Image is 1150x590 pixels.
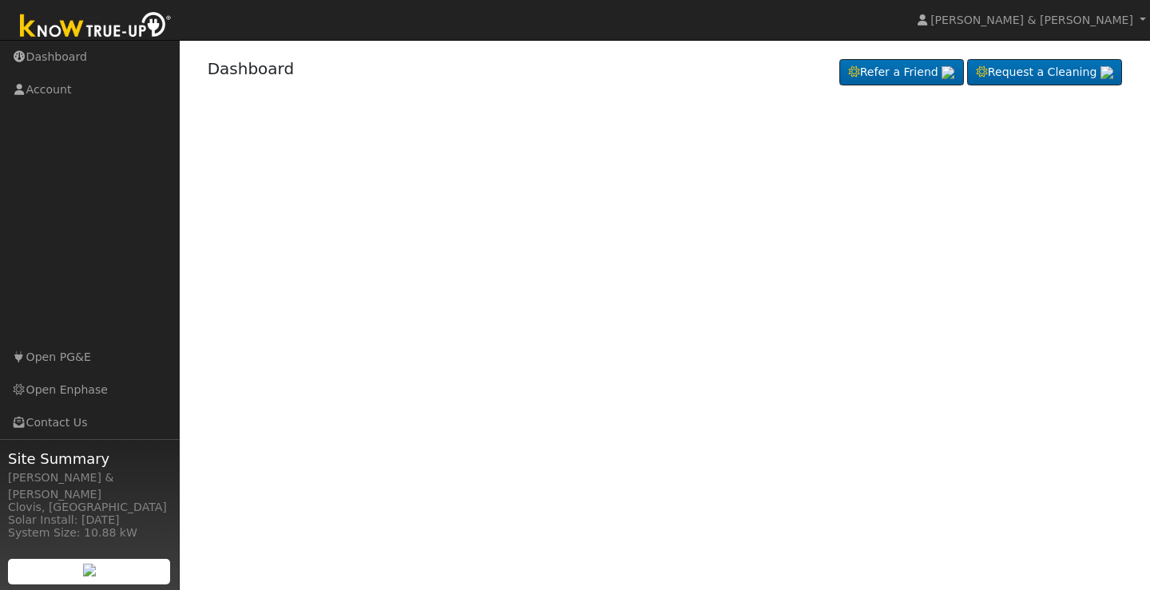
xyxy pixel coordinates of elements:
[8,448,171,469] span: Site Summary
[208,59,295,78] a: Dashboard
[8,512,171,529] div: Solar Install: [DATE]
[83,564,96,576] img: retrieve
[8,469,171,503] div: [PERSON_NAME] & [PERSON_NAME]
[967,59,1122,86] a: Request a Cleaning
[930,14,1133,26] span: [PERSON_NAME] & [PERSON_NAME]
[839,59,964,86] a: Refer a Friend
[942,66,954,79] img: retrieve
[8,499,171,516] div: Clovis, [GEOGRAPHIC_DATA]
[8,525,171,541] div: System Size: 10.88 kW
[12,9,180,45] img: Know True-Up
[1100,66,1113,79] img: retrieve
